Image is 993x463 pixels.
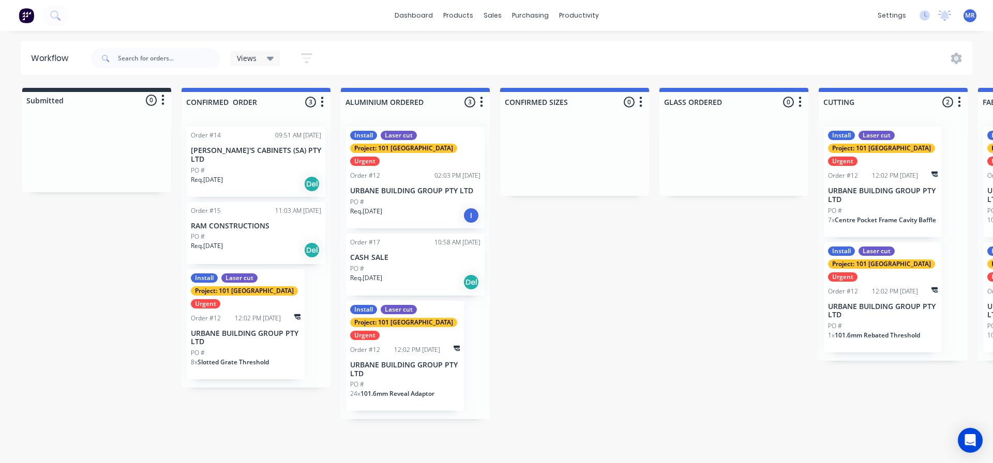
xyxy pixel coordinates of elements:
p: PO # [191,348,205,358]
div: Install [191,273,218,283]
a: dashboard [389,8,438,23]
p: Req. [DATE] [191,241,223,251]
p: URBANE BUILDING GROUP PTY LTD [828,187,938,204]
div: Urgent [350,157,380,166]
div: Laser cut [381,305,417,314]
div: Urgent [191,299,220,308]
div: Project: 101 [GEOGRAPHIC_DATA] [828,259,935,269]
div: 12:02 PM [DATE] [872,287,918,296]
p: URBANE BUILDING GROUP PTY LTD [828,302,938,320]
span: MR [965,11,975,20]
div: Project: 101 [GEOGRAPHIC_DATA] [828,144,935,153]
div: Project: 101 [GEOGRAPHIC_DATA] [350,144,457,153]
span: 24 x [350,389,360,398]
p: RAM CONSTRUCTIONS [191,222,321,230]
div: Del [304,242,320,258]
span: 7 x [828,215,835,224]
div: productivity [554,8,604,23]
div: Install [350,305,377,314]
div: Install [828,131,855,140]
div: Install [828,246,855,256]
div: Project: 101 [GEOGRAPHIC_DATA] [350,318,457,327]
div: Order #12 [191,314,221,323]
div: 10:58 AM [DATE] [434,238,480,247]
div: Order #14 [191,131,221,140]
div: sales [478,8,507,23]
p: URBANE BUILDING GROUP PTY LTD [191,329,300,347]
p: URBANE BUILDING GROUP PTY LTD [350,361,460,378]
div: Laser cut [859,246,895,256]
div: Laser cut [221,273,258,283]
p: PO # [350,380,364,389]
p: PO # [191,166,205,175]
div: 12:02 PM [DATE] [872,171,918,180]
div: Urgent [350,331,380,340]
p: PO # [350,264,364,273]
div: Order #12 [828,287,858,296]
div: 12:02 PM [DATE] [235,314,281,323]
p: PO # [350,197,364,207]
div: Urgent [828,272,857,282]
div: Order #1409:51 AM [DATE][PERSON_NAME]'S CABINETS (SA) PTY LTDPO #Req.[DATE]Del [187,127,325,197]
span: 8 x [191,358,198,366]
div: InstallLaser cutProject: 101 [GEOGRAPHIC_DATA]UrgentOrder #1212:02 PM [DATE]URBANE BUILDING GROUP... [187,269,305,380]
p: Req. [DATE] [191,175,223,184]
div: I [463,207,479,224]
img: Factory [19,8,34,23]
div: InstallLaser cutProject: 101 [GEOGRAPHIC_DATA]UrgentOrder #1212:02 PM [DATE]URBANE BUILDING GROUP... [824,127,942,237]
div: Project: 101 [GEOGRAPHIC_DATA] [191,286,298,296]
div: InstallLaser cutProject: 101 [GEOGRAPHIC_DATA]UrgentOrder #1202:03 PM [DATE]URBANE BUILDING GROUP... [346,127,485,228]
div: Order #12 [350,345,380,354]
div: Order #1710:58 AM [DATE]CASH SALEPO #Req.[DATE]Del [346,234,485,296]
span: 101.6mm Rebated Threshold [835,331,920,339]
div: Order #12 [350,171,380,180]
p: URBANE BUILDING GROUP PTY LTD [350,187,480,195]
p: PO # [828,321,842,331]
div: Del [304,176,320,192]
div: settings [872,8,911,23]
p: [PERSON_NAME]'S CABINETS (SA) PTY LTD [191,146,321,164]
div: products [438,8,478,23]
p: CASH SALE [350,253,480,262]
p: PO # [828,206,842,215]
div: Order #17 [350,238,380,247]
span: Centre Pocket Frame Cavity Baffle [835,215,936,224]
div: Laser cut [859,131,895,140]
div: 11:03 AM [DATE] [275,206,321,215]
div: purchasing [507,8,554,23]
div: Order #1511:03 AM [DATE]RAM CONSTRUCTIONSPO #Req.[DATE]Del [187,202,325,264]
div: InstallLaser cutProject: 101 [GEOGRAPHIC_DATA]UrgentOrder #1212:02 PM [DATE]URBANE BUILDING GROUP... [824,242,942,353]
div: InstallLaser cutProject: 101 [GEOGRAPHIC_DATA]UrgentOrder #1212:02 PM [DATE]URBANE BUILDING GROUP... [346,301,464,411]
p: Req. [DATE] [350,273,382,283]
div: Order #15 [191,206,221,215]
span: 101.6mm Reveal Adaptor [360,389,434,398]
div: Laser cut [381,131,417,140]
span: Slotted Grate Threshold [198,358,269,366]
div: Install [350,131,377,140]
div: Urgent [828,157,857,166]
span: 1 x [828,331,835,339]
div: 02:03 PM [DATE] [434,171,480,180]
div: Del [463,274,479,290]
div: Workflow [31,52,73,65]
div: Order #12 [828,171,858,180]
p: Req. [DATE] [350,207,382,216]
div: Open Intercom Messenger [958,428,983,453]
div: 12:02 PM [DATE] [394,345,440,354]
div: 09:51 AM [DATE] [275,131,321,140]
p: PO # [191,232,205,241]
input: Search for orders... [118,48,220,69]
span: Views [237,53,257,64]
